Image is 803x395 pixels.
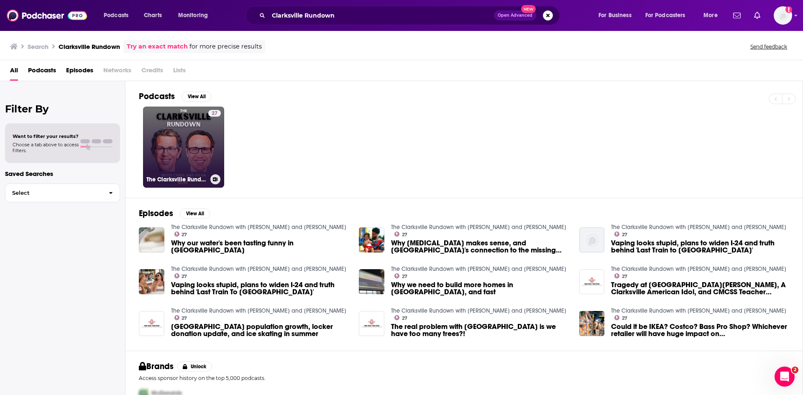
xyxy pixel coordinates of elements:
a: The Clarksville Rundown with Chris and Ryan [171,307,346,314]
a: Tragedy at Fort Campbell, A Clarksville American Idol, and CMCSS Teacher Programs [579,269,605,295]
button: open menu [98,9,139,22]
img: Vaping looks stupid, plans to widen I-24 and truth behind 'Last Train to Clarksville' [579,227,605,253]
a: Why medical marijuana makes sense, and Clarksville's connection to the missing cruise passenger [391,240,569,254]
a: 27 [614,273,627,278]
a: 27 [174,232,187,237]
p: Saved Searches [5,170,120,178]
span: Charts [144,10,162,21]
a: Try an exact match [127,42,188,51]
h3: Search [28,43,49,51]
span: 27 [402,233,407,237]
span: For Business [598,10,632,21]
h2: Podcasts [139,91,175,102]
span: The real problem with [GEOGRAPHIC_DATA] is we have too many trees?! [391,323,569,337]
a: The Clarksville Rundown with Chris and Ryan [611,265,786,273]
a: 27 [394,273,407,278]
a: 27 [394,232,407,237]
a: PodcastsView All [139,91,212,102]
a: Why our water's been tasting funny in Clarksville [171,240,349,254]
img: Podchaser - Follow, Share and Rate Podcasts [7,8,87,23]
a: The Clarksville Rundown with Chris and Ryan [391,224,566,231]
span: 27 [402,275,407,278]
a: The Clarksville Rundown with Chris and Ryan [611,307,786,314]
h2: Episodes [139,208,173,219]
h2: Filter By [5,103,120,115]
a: 27The Clarksville Rundown with [PERSON_NAME] and [PERSON_NAME] [143,107,224,188]
button: open menu [593,9,642,22]
button: View All [180,209,210,219]
span: 27 [212,110,217,118]
img: Why medical marijuana makes sense, and Clarksville's connection to the missing cruise passenger [359,227,384,253]
span: Vaping looks stupid, plans to widen I-24 and truth behind 'Last Train To [GEOGRAPHIC_DATA]' [171,281,349,296]
a: All [10,64,18,81]
span: [GEOGRAPHIC_DATA] population growth, locker donation update, and ice skating in summer [171,323,349,337]
a: The real problem with Clarksville is we have too many trees?! [391,323,569,337]
span: 27 [622,275,627,278]
img: The real problem with Clarksville is we have too many trees?! [359,311,384,336]
a: 27 [614,315,627,320]
h2: Brands [139,361,174,372]
a: Vaping looks stupid, plans to widen I-24 and truth behind 'Last Train To Clarksville' [171,281,349,296]
button: Open AdvancedNew [494,10,536,20]
a: Why we need to build more homes in Clarksville, and fast [359,269,384,295]
span: 27 [182,275,187,278]
span: More [703,10,718,21]
button: Unlock [177,362,212,372]
a: Vaping looks stupid, plans to widen I-24 and truth behind 'Last Train to Clarksville' [611,240,789,254]
a: Podcasts [28,64,56,81]
span: Could it be IKEA? Costco? Bass Pro Shop? Whichever retailer will have huge impact on [GEOGRAPHIC_... [611,323,789,337]
button: open menu [698,9,728,22]
span: Tragedy at [GEOGRAPHIC_DATA][PERSON_NAME], A Clarksville American Idol, and CMCSS Teacher Programs [611,281,789,296]
a: 27 [208,110,221,117]
span: Vaping looks stupid, plans to widen I-24 and truth behind 'Last Train to [GEOGRAPHIC_DATA]' [611,240,789,254]
button: open menu [172,9,219,22]
a: The Clarksville Rundown with Chris and Ryan [391,307,566,314]
a: Could it be IKEA? Costco? Bass Pro Shop? Whichever retailer will have huge impact on Clarksville [579,311,605,336]
span: Want to filter your results? [13,133,79,139]
a: Charts [138,9,167,22]
span: Why our water's been tasting funny in [GEOGRAPHIC_DATA] [171,240,349,254]
a: 27 [614,232,627,237]
iframe: Intercom live chat [775,367,795,387]
span: Logged in as WesBurdett [774,6,792,25]
a: Why our water's been tasting funny in Clarksville [139,227,164,253]
a: Why we need to build more homes in Clarksville, and fast [391,281,569,296]
p: Access sponsor history on the top 5,000 podcasts. [139,375,789,381]
span: 27 [182,233,187,237]
button: View All [182,92,212,102]
span: Select [5,190,102,196]
button: open menu [640,9,698,22]
span: Monitoring [178,10,208,21]
a: Episodes [66,64,93,81]
span: Choose a tab above to access filters. [13,142,79,153]
span: New [521,5,536,13]
span: Credits [141,64,163,81]
span: Why [MEDICAL_DATA] makes sense, and [GEOGRAPHIC_DATA]'s connection to the missing cruise passenger [391,240,569,254]
span: 27 [182,316,187,320]
a: Clarksville population growth, locker donation update, and ice skating in summer [171,323,349,337]
span: For Podcasters [645,10,685,21]
button: Show profile menu [774,6,792,25]
img: Clarksville population growth, locker donation update, and ice skating in summer [139,311,164,336]
span: Podcasts [104,10,128,21]
button: Select [5,183,120,202]
svg: Add a profile image [785,6,792,13]
span: 2 [792,367,798,373]
span: Networks [103,64,131,81]
a: The Clarksville Rundown with Chris and Ryan [171,265,346,273]
a: Show notifications dropdown [730,8,744,23]
span: Lists [173,64,186,81]
img: Vaping looks stupid, plans to widen I-24 and truth behind 'Last Train To Clarksville' [139,269,164,295]
h3: The Clarksville Rundown with [PERSON_NAME] and [PERSON_NAME] [146,176,207,183]
a: 27 [174,273,187,278]
span: for more precise results [189,42,262,51]
span: 27 [622,233,627,237]
button: Send feedback [748,43,790,50]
